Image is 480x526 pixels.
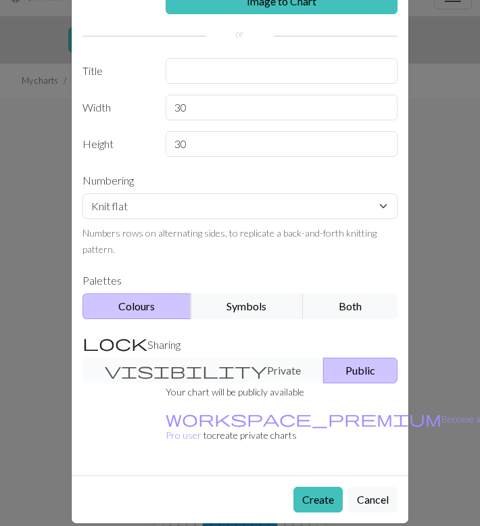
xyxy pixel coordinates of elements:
[74,330,406,358] label: Sharing
[293,487,343,512] button: Create
[166,386,304,398] small: Your chart will be publicly available
[82,227,377,255] small: Numbers rows on alternating sides, to replicate a back-and-forth knitting pattern.
[74,168,406,193] label: Numbering
[303,293,398,319] button: Both
[82,293,191,319] button: Colours
[323,358,398,383] button: Public
[74,95,158,120] label: Width
[166,409,441,428] span: workspace_premium
[74,131,158,157] label: Height
[74,268,406,293] label: Palettes
[348,487,398,512] button: Cancel
[74,58,158,84] label: Title
[191,293,303,319] button: Symbols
